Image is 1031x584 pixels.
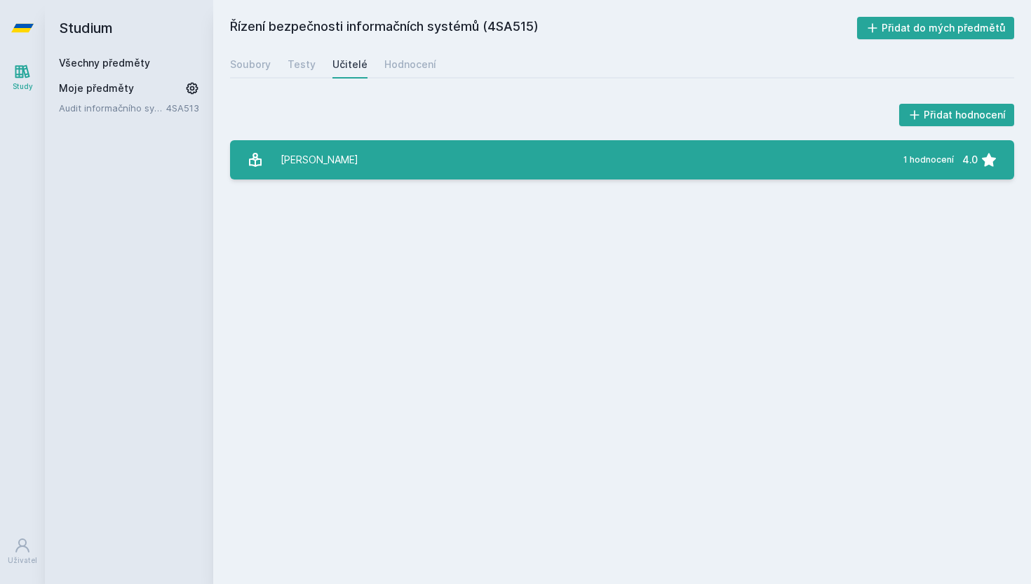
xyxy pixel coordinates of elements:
[962,146,978,174] div: 4.0
[3,56,42,99] a: Study
[59,81,134,95] span: Moje předměty
[857,17,1015,39] button: Přidat do mých předmětů
[288,50,316,79] a: Testy
[384,50,436,79] a: Hodnocení
[59,57,150,69] a: Všechny předměty
[230,140,1014,179] a: [PERSON_NAME] 1 hodnocení 4.0
[332,57,368,72] div: Učitelé
[899,104,1015,126] button: Přidat hodnocení
[332,50,368,79] a: Učitelé
[166,102,199,114] a: 4SA513
[903,154,954,165] div: 1 hodnocení
[281,146,358,174] div: [PERSON_NAME]
[13,81,33,92] div: Study
[8,555,37,566] div: Uživatel
[59,101,166,115] a: Audit informačního systému
[3,530,42,573] a: Uživatel
[230,17,857,39] h2: Řízení bezpečnosti informačních systémů (4SA515)
[384,57,436,72] div: Hodnocení
[230,50,271,79] a: Soubory
[288,57,316,72] div: Testy
[230,57,271,72] div: Soubory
